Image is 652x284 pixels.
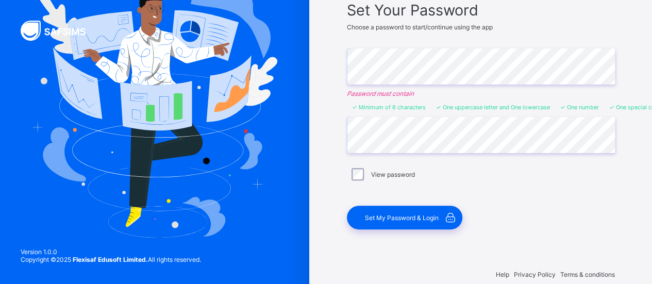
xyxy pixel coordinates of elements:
[436,104,550,111] li: One uppercase letter and One lowercase
[352,104,426,111] li: Minimum of 8 characters
[21,256,201,263] span: Copyright © 2025 All rights reserved.
[560,271,615,278] span: Terms & conditions
[21,248,201,256] span: Version 1.0.0
[347,90,615,97] em: Password must contain
[21,21,98,41] img: SAFSIMS Logo
[73,256,148,263] strong: Flexisaf Edusoft Limited.
[347,1,615,19] span: Set Your Password
[347,23,493,31] span: Choose a password to start/continue using the app
[514,271,556,278] span: Privacy Policy
[365,214,439,222] span: Set My Password & Login
[496,271,509,278] span: Help
[560,104,599,111] li: One number
[371,171,415,178] label: View password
